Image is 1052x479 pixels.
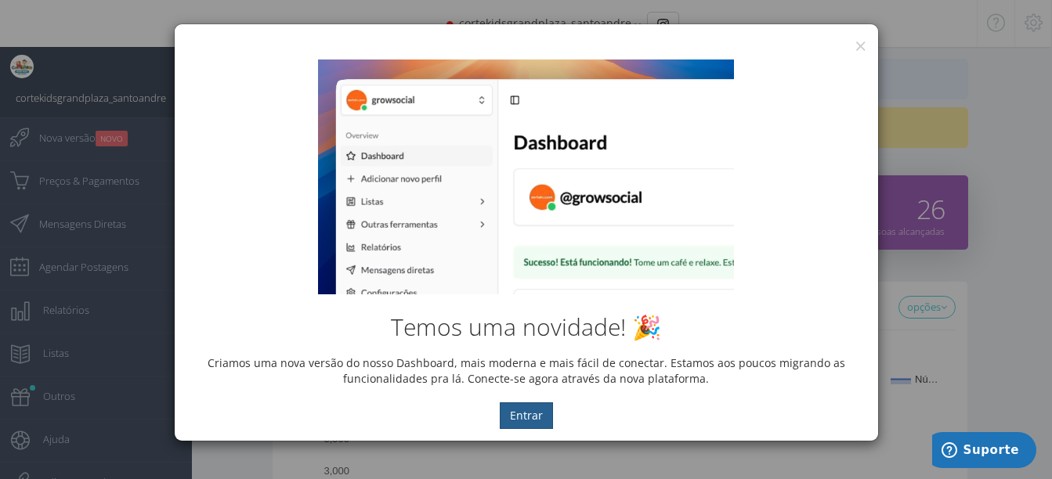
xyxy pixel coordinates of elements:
p: Criamos uma nova versão do nosso Dashboard, mais moderna e mais fácil de conectar. Estamos aos po... [186,355,866,387]
button: × [855,35,866,56]
h2: Temos uma novidade! 🎉 [186,314,866,340]
img: New Dashboard [318,59,733,294]
iframe: Abre um widget para que você possa encontrar mais informações [932,432,1036,471]
button: Entrar [500,402,553,429]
